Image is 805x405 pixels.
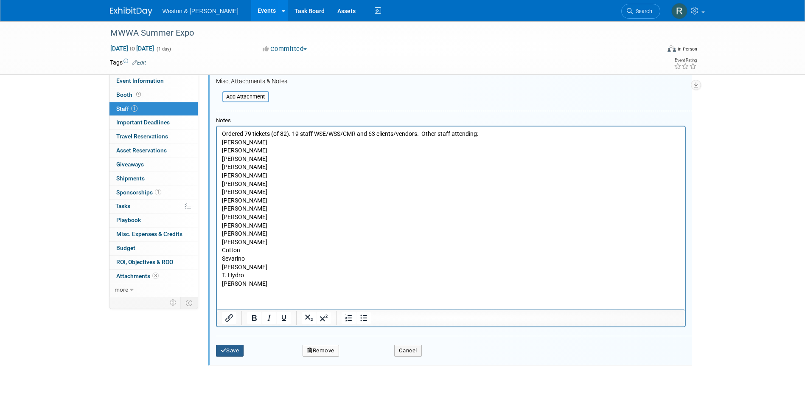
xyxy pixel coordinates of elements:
[674,58,697,62] div: Event Rating
[109,102,198,116] a: Staff1
[109,283,198,297] a: more
[116,91,143,98] span: Booth
[109,144,198,157] a: Asset Reservations
[116,259,173,265] span: ROI, Objectives & ROO
[155,189,161,195] span: 1
[116,105,137,112] span: Staff
[128,45,136,52] span: to
[621,4,660,19] a: Search
[110,45,154,52] span: [DATE] [DATE]
[677,46,697,52] div: In-Person
[109,116,198,129] a: Important Deadlines
[303,345,339,357] button: Remove
[668,45,676,52] img: Format-Inperson.png
[109,186,198,200] a: Sponsorships1
[156,46,171,52] span: (1 day)
[152,273,159,279] span: 3
[217,127,685,309] iframe: Rich Text Area
[109,242,198,255] a: Budget
[342,312,356,324] button: Numbered list
[356,312,371,324] button: Bullet list
[132,60,146,66] a: Edit
[163,8,238,14] span: Weston & [PERSON_NAME]
[110,7,152,16] img: ExhibitDay
[116,161,144,168] span: Giveaways
[166,297,181,308] td: Personalize Event Tab Strip
[131,105,137,112] span: 1
[277,312,291,324] button: Underline
[216,117,686,124] div: Notes
[109,270,198,283] a: Attachments3
[109,158,198,172] a: Giveaways
[222,312,236,324] button: Insert/edit link
[317,312,331,324] button: Superscript
[116,119,170,126] span: Important Deadlines
[116,77,164,84] span: Event Information
[116,147,167,154] span: Asset Reservations
[115,202,130,209] span: Tasks
[260,45,310,53] button: Committed
[109,228,198,241] a: Misc. Expenses & Credits
[116,133,168,140] span: Travel Reservations
[109,172,198,186] a: Shipments
[671,3,687,19] img: Roberta Sinclair
[109,130,198,143] a: Travel Reservations
[216,78,692,85] div: Misc. Attachments & Notes
[109,214,198,227] a: Playbook
[116,231,182,237] span: Misc. Expenses & Credits
[110,58,146,67] td: Tags
[262,312,276,324] button: Italic
[247,312,261,324] button: Bold
[116,189,161,196] span: Sponsorships
[116,273,159,279] span: Attachments
[109,74,198,88] a: Event Information
[216,345,244,357] button: Save
[633,8,652,14] span: Search
[135,91,143,98] span: Booth not reserved yet
[116,245,135,251] span: Budget
[394,345,422,357] button: Cancel
[302,312,316,324] button: Subscript
[610,44,698,57] div: Event Format
[116,175,145,182] span: Shipments
[109,256,198,269] a: ROI, Objectives & ROO
[109,88,198,102] a: Booth
[180,297,198,308] td: Toggle Event Tabs
[107,25,648,41] div: MWWA Summer Expo
[109,200,198,213] a: Tasks
[115,286,128,293] span: more
[116,217,141,223] span: Playbook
